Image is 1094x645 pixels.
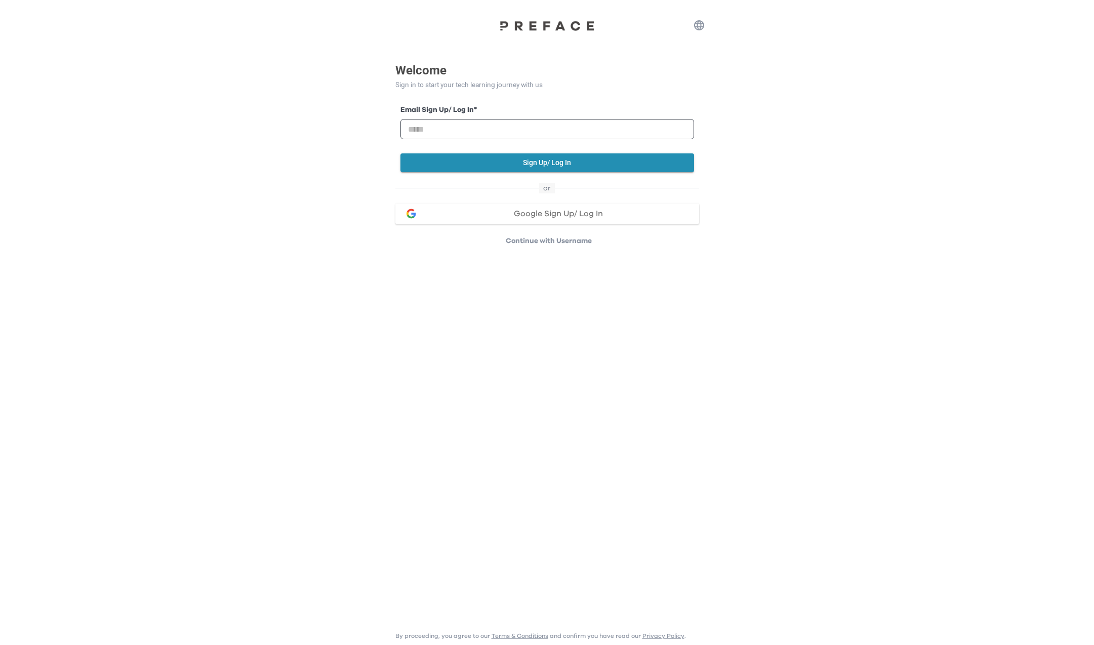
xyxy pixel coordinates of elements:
p: Continue with Username [398,236,699,246]
p: By proceeding, you agree to our and confirm you have read our . [395,632,686,640]
span: Google Sign Up/ Log In [514,210,603,218]
p: Sign in to start your tech learning journey with us [395,79,699,90]
img: google login [405,208,417,220]
img: Preface Logo [497,20,598,31]
button: google loginGoogle Sign Up/ Log In [395,204,699,224]
label: Email Sign Up/ Log In * [400,105,694,115]
a: Privacy Policy [642,633,684,639]
button: Sign Up/ Log In [400,153,694,172]
p: Welcome [395,61,699,79]
span: or [539,183,555,193]
a: Terms & Conditions [492,633,548,639]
